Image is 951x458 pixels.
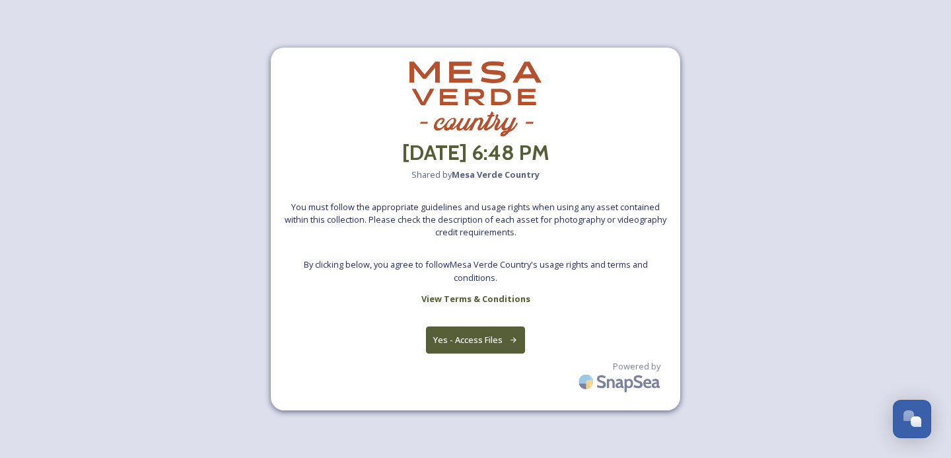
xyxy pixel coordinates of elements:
[409,61,542,136] img: download.png
[613,360,660,373] span: Powered by
[426,326,525,354] button: Yes - Access Files
[893,400,931,438] button: Open Chat
[452,169,540,180] strong: Mesa Verde Country
[284,258,667,284] span: By clicking below, you agree to follow Mesa Verde Country 's usage rights and terms and conditions.
[575,366,667,397] img: SnapSea Logo
[284,201,667,239] span: You must follow the appropriate guidelines and usage rights when using any asset contained within...
[402,137,549,169] h2: [DATE] 6:48 PM
[421,291,530,307] a: View Terms & Conditions
[411,169,540,181] span: Shared by
[421,293,530,305] strong: View Terms & Conditions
